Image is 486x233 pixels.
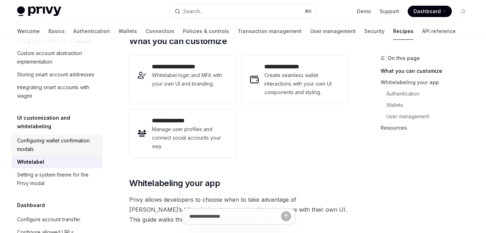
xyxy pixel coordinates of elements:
[17,83,98,100] div: Integrating smart accounts with wagmi
[152,71,227,88] span: Whitelabel login and MFA with your own UI and branding.
[11,81,102,102] a: Integrating smart accounts with wagmi
[242,55,348,104] a: **** **** **** *Create seamless wallet interactions with your own UI components and styling.
[364,23,385,40] a: Security
[183,23,229,40] a: Policies & controls
[118,23,137,40] a: Wallets
[129,195,348,224] span: Privy allows developers to choose when to take advantage of [PERSON_NAME]’s UI and when to custom...
[305,9,312,14] span: ⌘ K
[381,122,475,134] a: Resources
[17,23,40,40] a: Welcome
[17,114,102,131] h5: UI customization and whitelabeling
[146,23,174,40] a: Connectors
[381,65,475,77] a: What you can customize
[17,49,98,66] div: Custom account abstraction implementation
[386,99,475,111] a: Wallets
[310,23,356,40] a: User management
[357,8,371,15] a: Demo
[11,134,102,156] a: Configuring wallet confirmation modals
[408,6,452,17] a: Dashboard
[17,201,45,210] h5: Dashboard
[388,54,420,63] span: On this page
[11,47,102,68] a: Custom account abstraction implementation
[17,6,61,16] img: light logo
[11,156,102,168] a: Whitelabel
[238,23,302,40] a: Transaction management
[170,5,317,18] button: Search...⌘K
[48,23,65,40] a: Basics
[393,23,413,40] a: Recipes
[381,77,475,88] a: Whitelabeling your app
[183,7,203,16] div: Search...
[11,68,102,81] a: Storing smart account addresses
[11,213,102,226] a: Configure account transfer
[73,23,110,40] a: Authentication
[17,170,98,188] div: Setting a system theme for the Privy modal
[11,168,102,190] a: Setting a system theme for the Privy modal
[17,70,94,79] div: Storing smart account addresses
[129,109,236,158] a: **** **** *****Manage user profiles and connect social accounts your way.
[264,71,339,97] span: Create seamless wallet interactions with your own UI components and styling.
[152,125,227,151] span: Manage user profiles and connect social accounts your way.
[17,215,80,224] div: Configure account transfer
[422,23,456,40] a: API reference
[129,178,220,189] span: Whitelabeling your app
[17,158,44,166] div: Whitelabel
[17,136,98,153] div: Configuring wallet confirmation modals
[380,8,399,15] a: Support
[386,111,475,122] a: User management
[413,8,441,15] span: Dashboard
[386,88,475,99] a: Authentication
[458,6,469,17] button: Toggle dark mode
[129,36,227,47] span: What you can customize
[281,211,291,221] button: Send message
